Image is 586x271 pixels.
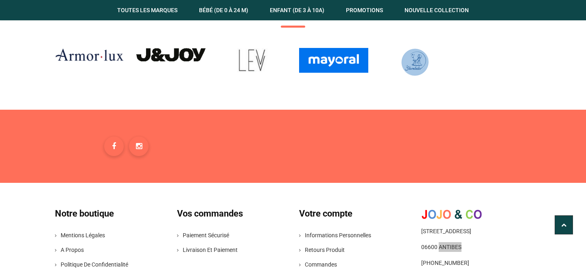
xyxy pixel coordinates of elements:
span: Votre compte [299,208,352,219]
a: Paiement sécurisé [177,230,229,240]
img: MAYORAL [299,48,368,72]
a: Politique de confidentialité [55,260,128,269]
span: Vos commandes [177,208,243,219]
img: J&JOY [136,48,206,61]
span: [PHONE_NUMBER] [421,258,531,268]
a: Mentions légales [55,230,105,240]
a: Informations personnelles [299,230,371,240]
span: 06600 ANTIBES [421,242,531,252]
img: STERNTALER [401,48,429,76]
a: A propos [55,245,84,255]
img: ARMOR-LUX [55,48,124,61]
span: Notre boutique [55,208,114,219]
a: Livraison et paiement [177,245,238,255]
a: Retours produit [299,245,345,255]
span: [STREET_ADDRESS] [421,226,531,236]
a: Commandes [299,260,337,269]
img: LEVV [218,48,287,72]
